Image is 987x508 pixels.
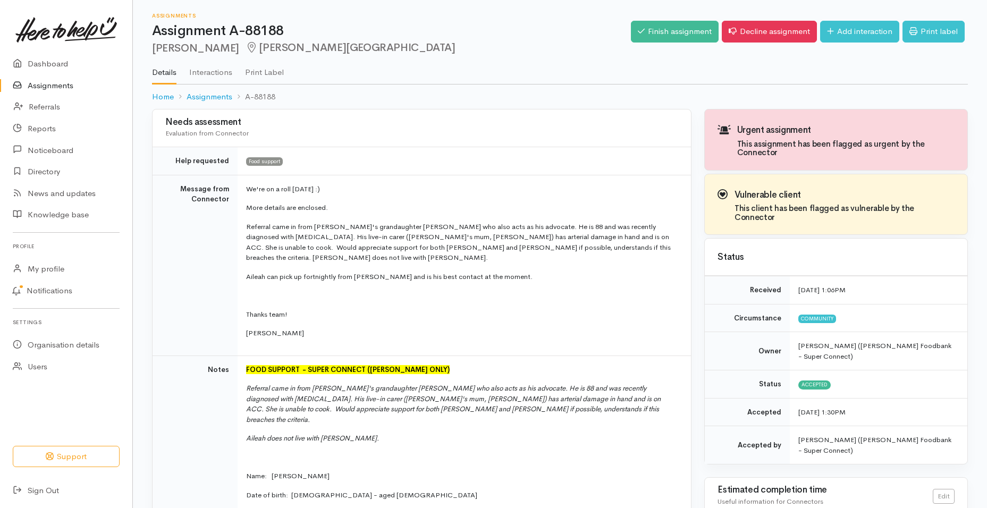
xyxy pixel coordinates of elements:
h4: This client has been flagged as vulnerable by the Connector [735,204,955,222]
span: [PERSON_NAME] ([PERSON_NAME] Foodbank - Super Connect) [798,341,951,361]
span: Evaluation from Connector [165,129,249,138]
p: Aileah can pick up fortnightly from [PERSON_NAME] and is his best contact at the moment. [246,272,678,282]
time: [DATE] 1:30PM [798,408,846,417]
td: Help requested [153,147,238,175]
p: Referral came in from [PERSON_NAME]'s grandaughter [PERSON_NAME] who also acts as his advocate. H... [246,222,678,263]
i: Referral came in from [PERSON_NAME]'s grandaughter [PERSON_NAME] who also acts as his advocate. H... [246,384,661,424]
p: More details are enclosed. [246,202,678,213]
font: FOOD SUPPORT - SUPER CONNECT ([PERSON_NAME] ONLY) [246,365,450,374]
a: Add interaction [820,21,899,43]
td: Received [705,276,790,304]
time: [DATE] 1:06PM [798,285,846,294]
a: Print Label [245,54,284,83]
h3: Needs assessment [165,117,678,128]
td: Circumstance [705,304,790,332]
h3: Urgent assignment [737,125,955,136]
i: Aileah does not live with [PERSON_NAME]. [246,434,379,443]
a: Edit [933,489,955,504]
span: [PERSON_NAME][GEOGRAPHIC_DATA] [246,41,455,54]
button: Support [13,446,120,468]
a: Decline assignment [722,21,817,43]
p: Thanks team! [246,309,678,320]
h2: [PERSON_NAME] [152,42,631,54]
h1: Assignment A-88188 [152,23,631,39]
h4: This assignment has been flagged as urgent by the Connector [737,140,955,157]
span: Useful information for Connectors [718,497,823,506]
a: Print label [902,21,965,43]
td: Message from Connector [153,175,238,355]
p: Date of birth: [DEMOGRAPHIC_DATA] - aged [DEMOGRAPHIC_DATA] [246,490,678,501]
a: Interactions [189,54,232,83]
span: Community [798,315,836,323]
h6: Settings [13,315,120,329]
td: Status [705,370,790,399]
td: Owner [705,332,790,370]
p: Name: [PERSON_NAME] [246,471,678,481]
td: Accepted [705,398,790,426]
li: A-88188 [232,91,275,103]
h3: Status [718,252,955,263]
td: [PERSON_NAME] ([PERSON_NAME] Foodbank - Super Connect) [790,426,967,464]
a: Assignments [187,91,232,103]
a: Finish assignment [631,21,719,43]
span: Accepted [798,380,831,389]
a: Home [152,91,174,103]
h6: Profile [13,239,120,253]
span: Food support [246,157,283,166]
h3: Vulnerable client [735,190,955,200]
h6: Assignments [152,13,631,19]
p: [PERSON_NAME] [246,328,678,338]
td: Accepted by [705,426,790,464]
a: Details [152,54,176,84]
p: We're on a roll [DATE] :) [246,184,678,194]
h3: Estimated completion time [718,485,933,495]
nav: breadcrumb [152,84,968,109]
